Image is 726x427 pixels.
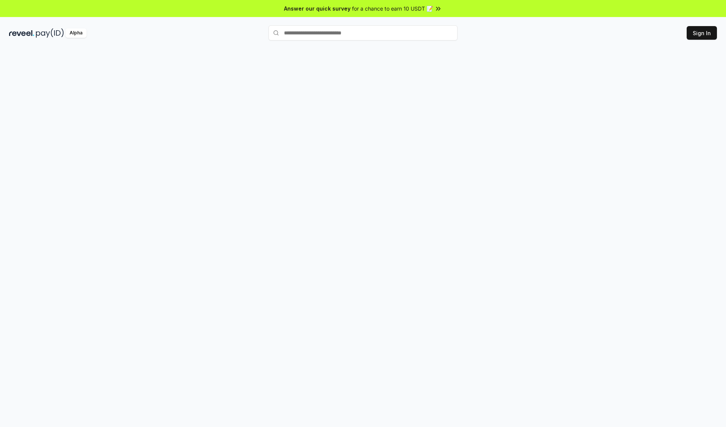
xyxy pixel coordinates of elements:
button: Sign In [687,26,717,40]
div: Alpha [65,28,87,38]
span: Answer our quick survey [284,5,351,12]
img: reveel_dark [9,28,34,38]
span: for a chance to earn 10 USDT 📝 [352,5,433,12]
img: pay_id [36,28,64,38]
